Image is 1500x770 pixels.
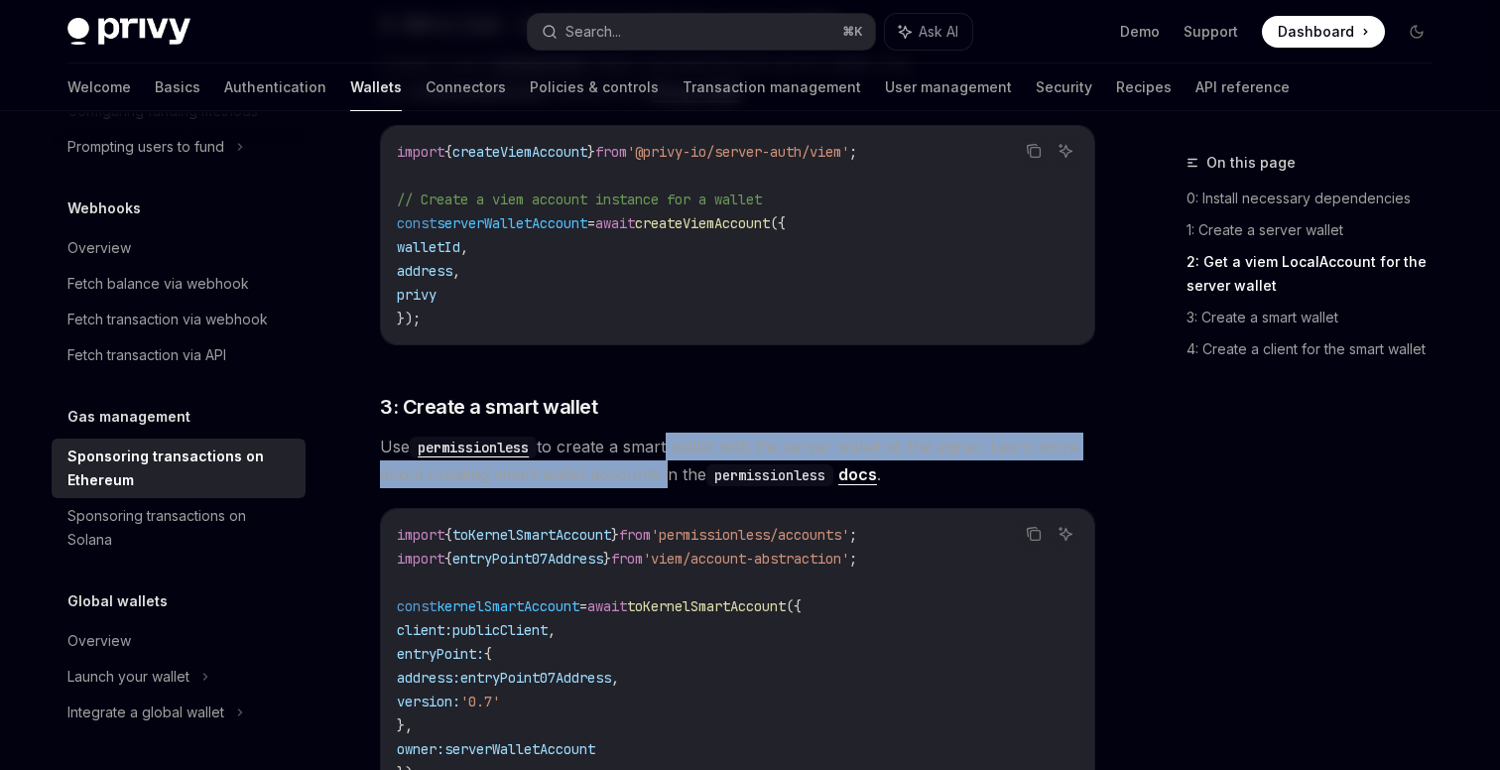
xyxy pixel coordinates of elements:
[849,550,857,568] span: ;
[452,621,548,639] span: publicClient
[611,550,643,568] span: from
[1187,333,1448,365] a: 4: Create a client for the smart wallet
[52,302,306,337] a: Fetch transaction via webhook
[67,445,294,492] div: Sponsoring transactions on Ethereum
[444,526,452,544] span: {
[224,64,326,111] a: Authentication
[67,405,190,429] h5: Gas management
[67,196,141,220] h5: Webhooks
[410,437,537,458] code: permissionless
[397,310,421,327] span: });
[397,621,452,639] span: client:
[460,669,611,687] span: entryPoint07Address
[397,740,444,758] span: owner:
[397,286,437,304] span: privy
[67,272,249,296] div: Fetch balance via webhook
[587,143,595,161] span: }
[452,526,611,544] span: toKernelSmartAccount
[627,597,786,615] span: toKernelSmartAccount
[603,550,611,568] span: }
[565,20,621,44] div: Search...
[587,214,595,232] span: =
[397,214,437,232] span: const
[1206,151,1296,175] span: On this page
[1195,64,1290,111] a: API reference
[579,597,587,615] span: =
[380,393,597,421] span: 3: Create a smart wallet
[1262,16,1385,48] a: Dashboard
[1021,138,1047,164] button: Copy the contents from the code block
[619,526,651,544] span: from
[67,343,226,367] div: Fetch transaction via API
[1120,22,1160,42] a: Demo
[1187,183,1448,214] a: 0: Install necessary dependencies
[849,526,857,544] span: ;
[437,214,587,232] span: serverWalletAccount
[52,266,306,302] a: Fetch balance via webhook
[67,64,131,111] a: Welcome
[426,64,506,111] a: Connectors
[595,143,627,161] span: from
[484,645,492,663] span: {
[52,623,306,659] a: Overview
[52,498,306,558] a: Sponsoring transactions on Solana
[1053,521,1078,547] button: Ask AI
[528,14,875,50] button: Search...⌘K
[67,135,224,159] div: Prompting users to fund
[155,64,200,111] a: Basics
[52,230,306,266] a: Overview
[397,669,460,687] span: address:
[530,64,659,111] a: Policies & controls
[452,550,603,568] span: entryPoint07Address
[548,621,556,639] span: ,
[842,24,863,40] span: ⌘ K
[397,716,413,734] span: },
[67,629,131,653] div: Overview
[1278,22,1354,42] span: Dashboard
[397,238,460,256] span: walletId
[1021,521,1047,547] button: Copy the contents from the code block
[1116,64,1172,111] a: Recipes
[595,214,635,232] span: await
[380,433,1095,488] span: Use to create a smart wallet with the server wallet as the signer. Learn more about creating smar...
[397,191,762,208] span: // Create a viem account instance for a wallet
[452,143,587,161] span: createViemAccount
[437,597,579,615] span: kernelSmartAccount
[452,262,460,280] span: ,
[397,645,484,663] span: entryPoint:
[460,238,468,256] span: ,
[611,669,619,687] span: ,
[786,597,802,615] span: ({
[397,143,444,161] span: import
[683,64,861,111] a: Transaction management
[67,589,168,613] h5: Global wallets
[397,550,444,568] span: import
[651,526,849,544] span: 'permissionless/accounts'
[1187,246,1448,302] a: 2: Get a viem LocalAccount for the server wallet
[1401,16,1433,48] button: Toggle dark mode
[849,143,857,161] span: ;
[1187,214,1448,246] a: 1: Create a server wallet
[770,214,786,232] span: ({
[67,308,268,331] div: Fetch transaction via webhook
[919,22,958,42] span: Ask AI
[444,740,595,758] span: serverWalletAccount
[67,701,224,724] div: Integrate a global wallet
[635,214,770,232] span: createViemAccount
[444,143,452,161] span: {
[444,550,452,568] span: {
[52,439,306,498] a: Sponsoring transactions on Ethereum
[67,665,189,689] div: Launch your wallet
[627,143,849,161] span: '@privy-io/server-auth/viem'
[67,504,294,552] div: Sponsoring transactions on Solana
[643,550,849,568] span: 'viem/account-abstraction'
[410,437,537,456] a: permissionless
[1184,22,1238,42] a: Support
[67,18,190,46] img: dark logo
[1053,138,1078,164] button: Ask AI
[397,526,444,544] span: import
[1036,64,1092,111] a: Security
[587,597,627,615] span: await
[885,64,1012,111] a: User management
[706,464,833,486] code: permissionless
